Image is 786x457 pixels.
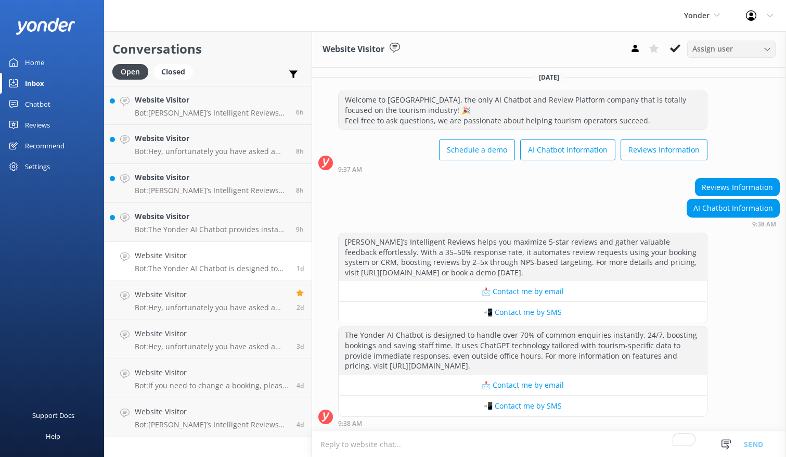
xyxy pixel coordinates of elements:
div: Reviews Information [695,179,779,196]
div: Home [25,52,44,73]
p: Bot: Hey, unfortunately you have asked a question that is outside of my knowledge base. It would ... [135,342,289,351]
div: Inbox [25,73,44,94]
h4: Website Visitor [135,250,289,261]
div: Sep 04 2025 03:37am (UTC +12:00) Pacific/Auckland [338,166,707,173]
div: Open [112,64,148,80]
div: Settings [25,156,50,177]
a: Website VisitorBot:Hey, unfortunately you have asked a question that is outside of my knowledge b... [105,320,312,359]
textarea: To enrich screen reader interactions, please activate Accessibility in Grammarly extension settings [312,431,786,457]
span: Sep 01 2025 06:07am (UTC +12:00) Pacific/Auckland [297,381,304,390]
button: 📲 Contact me by SMS [339,302,707,323]
h4: Website Visitor [135,406,289,417]
button: 📩 Contact me by email [339,375,707,396]
div: Sep 04 2025 03:38am (UTC +12:00) Pacific/Auckland [687,220,780,227]
div: [PERSON_NAME]’s Intelligent Reviews helps you maximize 5-star reviews and gather valuable feedbac... [339,233,707,281]
div: AI Chatbot Information [687,199,779,217]
a: Website VisitorBot:[PERSON_NAME]’s Intelligent Reviews helps you maximize 5-star reviews and gath... [105,86,312,125]
span: Sep 02 2025 04:55pm (UTC +12:00) Pacific/Auckland [297,303,304,312]
h2: Conversations [112,39,304,59]
span: Sep 01 2025 03:49am (UTC +12:00) Pacific/Auckland [297,420,304,429]
strong: 9:38 AM [752,221,776,227]
button: AI Chatbot Information [520,139,615,160]
span: [DATE] [533,73,565,82]
div: Closed [153,64,193,80]
h3: Website Visitor [323,43,384,56]
button: 📩 Contact me by email [339,281,707,302]
h4: Website Visitor [135,328,289,339]
a: Website VisitorBot:Hey, unfortunately you have asked a question that is outside of my knowledge b... [105,281,312,320]
span: Sep 02 2025 12:19am (UTC +12:00) Pacific/Auckland [297,342,304,351]
p: Bot: [PERSON_NAME]’s Intelligent Reviews helps you maximize 5-star reviews and gather valuable fe... [135,420,289,429]
div: The Yonder AI Chatbot is designed to handle over 70% of common enquiries instantly, 24/7, boostin... [339,326,707,374]
p: Bot: [PERSON_NAME]’s Intelligent Reviews helps you maximize 5-star reviews and gather valuable fe... [135,108,288,118]
div: Support Docs [32,405,74,426]
a: Website VisitorBot:The Yonder AI Chatbot provides instant 24/7 answers, boosts bookings, and save... [105,203,312,242]
h4: Website Visitor [135,133,288,144]
button: Schedule a demo [439,139,515,160]
strong: 9:37 AM [338,167,362,173]
div: Welcome to [GEOGRAPHIC_DATA], the only AI Chatbot and Review Platform company that is totally foc... [339,91,707,129]
div: Sep 04 2025 03:38am (UTC +12:00) Pacific/Auckland [338,420,707,427]
p: Bot: Hey, unfortunately you have asked a question that is outside of my knowledge base. It would ... [135,303,288,312]
span: Yonder [684,10,710,20]
a: Website VisitorBot:[PERSON_NAME]’s Intelligent Reviews helps you maximize 5-star reviews and gath... [105,398,312,437]
p: Bot: The Yonder AI Chatbot is designed to handle over 70% of common enquiries instantly, 24/7, bo... [135,264,289,273]
img: yonder-white-logo.png [16,18,75,35]
span: Sep 05 2025 06:13am (UTC +12:00) Pacific/Auckland [296,225,304,234]
span: Sep 05 2025 08:16am (UTC +12:00) Pacific/Auckland [296,108,304,117]
p: Bot: If you need to change a booking, please contact the operator with whom you made the booking. [135,381,289,390]
div: Chatbot [25,94,50,115]
span: Sep 05 2025 06:52am (UTC +12:00) Pacific/Auckland [296,147,304,156]
div: Reviews [25,115,50,135]
h4: Website Visitor [135,289,288,300]
a: Open [112,66,153,77]
h4: Website Visitor [135,172,288,183]
span: Sep 05 2025 06:29am (UTC +12:00) Pacific/Auckland [296,186,304,195]
p: Bot: [PERSON_NAME]’s Intelligent Reviews helps you maximize 5-star reviews and gather valuable fe... [135,186,288,195]
h4: Website Visitor [135,367,289,378]
span: Sep 04 2025 03:38am (UTC +12:00) Pacific/Auckland [297,264,304,273]
h4: Website Visitor [135,211,288,222]
a: Website VisitorBot:If you need to change a booking, please contact the operator with whom you mad... [105,359,312,398]
h4: Website Visitor [135,94,288,106]
div: Assign User [687,41,776,57]
span: Assign user [692,43,733,55]
div: Help [46,426,60,447]
button: 📲 Contact me by SMS [339,396,707,416]
a: Website VisitorBot:The Yonder AI Chatbot is designed to handle over 70% of common enquiries insta... [105,242,312,281]
strong: 9:38 AM [338,421,362,427]
div: Recommend [25,135,65,156]
a: Website VisitorBot:Hey, unfortunately you have asked a question that is outside of my knowledge b... [105,125,312,164]
a: Website VisitorBot:[PERSON_NAME]’s Intelligent Reviews helps you maximize 5-star reviews and gath... [105,164,312,203]
button: Reviews Information [621,139,707,160]
a: Closed [153,66,198,77]
p: Bot: Hey, unfortunately you have asked a question that is outside of my knowledge base. It would ... [135,147,288,156]
p: Bot: The Yonder AI Chatbot provides instant 24/7 answers, boosts bookings, and saves staff time b... [135,225,288,234]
